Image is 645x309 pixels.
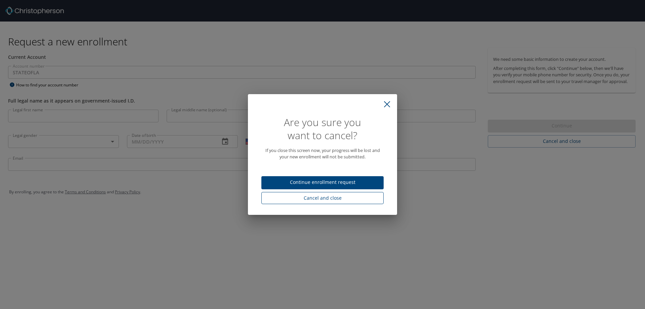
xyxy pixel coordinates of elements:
button: close [380,97,394,112]
button: Continue enrollment request [261,176,384,189]
button: Cancel and close [261,192,384,204]
span: Continue enrollment request [267,178,378,187]
p: If you close this screen now, your progress will be lost and your new enrollment will not be subm... [261,147,384,160]
span: Cancel and close [267,194,378,202]
h1: Are you sure you want to cancel? [261,116,384,142]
